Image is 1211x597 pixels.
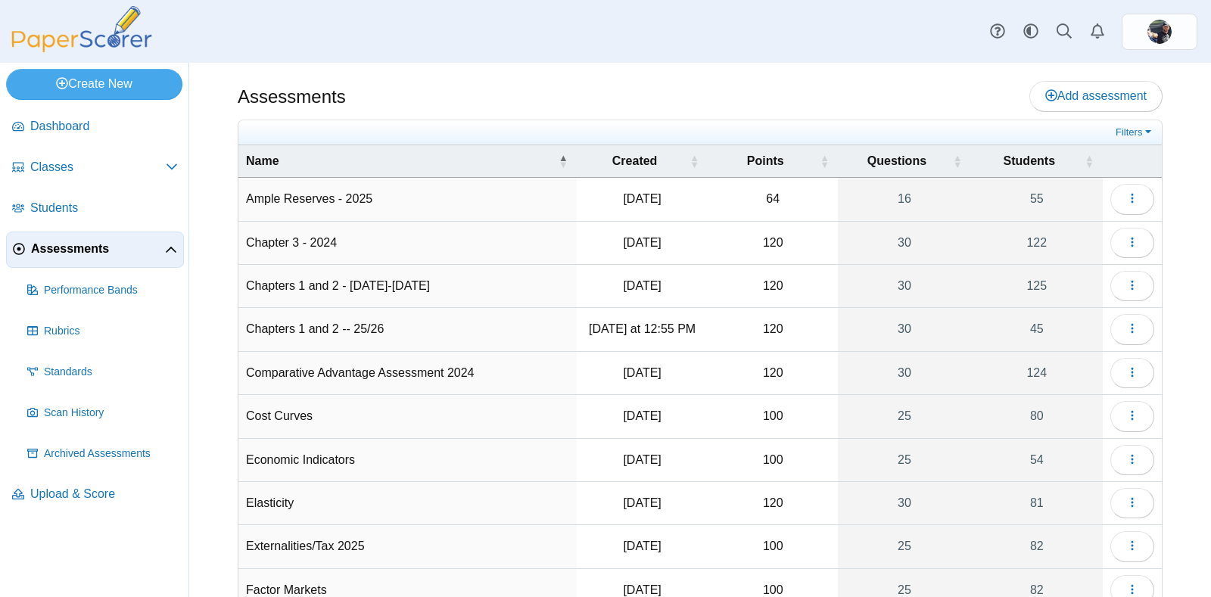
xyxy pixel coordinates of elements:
td: Chapter 3 - 2024 [238,222,577,265]
time: Oct 21, 2024 at 3:15 PM [623,236,661,249]
td: Chapters 1 and 2 - [DATE]-[DATE] [238,265,577,308]
a: Performance Bands [21,272,184,309]
time: Nov 14, 2024 at 12:17 PM [623,453,661,466]
a: 25 [838,395,970,437]
a: 54 [971,439,1103,481]
a: Classes [6,150,184,186]
a: Assessments [6,232,184,268]
a: Students [6,191,184,227]
span: Max Newill [1147,20,1172,44]
a: Dashboard [6,109,184,145]
a: 80 [971,395,1103,437]
a: 122 [971,222,1103,264]
span: Classes [30,159,166,176]
img: ps.UbxoEbGB7O8jyuZL [1147,20,1172,44]
time: Oct 1, 2024 at 7:50 AM [623,366,661,379]
td: 120 [708,265,838,308]
time: Apr 8, 2025 at 10:01 AM [623,539,661,552]
a: Archived Assessments [21,436,184,472]
span: Archived Assessments [44,446,178,462]
a: 124 [971,352,1103,394]
a: Create New [6,69,182,99]
td: 100 [708,525,838,568]
time: Dec 11, 2024 at 1:14 PM [623,409,661,422]
span: Scan History [44,406,178,421]
a: Alerts [1081,15,1114,48]
td: Externalities/Tax 2025 [238,525,577,568]
span: Created : Activate to sort [690,145,699,177]
a: 16 [838,178,970,220]
a: 30 [838,308,970,350]
a: Standards [21,354,184,390]
span: Upload & Score [30,486,178,502]
time: Mar 27, 2025 at 12:20 PM [623,583,661,596]
a: 30 [838,265,970,307]
a: 45 [971,308,1103,350]
a: 30 [838,482,970,524]
td: Cost Curves [238,395,577,438]
a: 82 [971,525,1103,567]
span: Points : Activate to sort [820,145,829,177]
span: Name [246,154,279,167]
span: Rubrics [44,324,178,339]
td: 120 [708,352,838,395]
td: Comparative Advantage Assessment 2024 [238,352,577,395]
span: Created [612,154,658,167]
a: 25 [838,439,970,481]
span: Students : Activate to sort [1085,145,1094,177]
a: 125 [971,265,1103,307]
td: 100 [708,395,838,438]
a: Add assessment [1029,81,1163,111]
a: 30 [838,352,970,394]
img: PaperScorer [6,6,157,52]
a: PaperScorer [6,42,157,54]
time: Sep 16, 2024 at 2:51 PM [623,279,661,292]
span: Add assessment [1045,89,1147,102]
a: Upload & Score [6,477,184,513]
td: Chapters 1 and 2 -- 25/26 [238,308,577,351]
a: Rubrics [21,313,184,350]
time: Sep 10, 2025 at 12:55 PM [589,322,696,335]
a: Scan History [21,395,184,431]
td: 120 [708,222,838,265]
td: 120 [708,308,838,351]
span: Students [30,200,178,216]
a: Filters [1112,125,1158,140]
time: Nov 14, 2024 at 12:51 PM [623,496,661,509]
td: Ample Reserves - 2025 [238,178,577,221]
time: Jan 29, 2025 at 3:15 PM [623,192,661,205]
td: Elasticity [238,482,577,525]
td: 64 [708,178,838,221]
h1: Assessments [238,84,346,110]
span: Points [747,154,784,167]
span: Students [1004,154,1055,167]
a: 30 [838,222,970,264]
span: Standards [44,365,178,380]
span: Performance Bands [44,283,178,298]
td: 120 [708,482,838,525]
span: Questions [867,154,926,167]
span: Dashboard [30,118,178,135]
a: 55 [971,178,1103,220]
td: Economic Indicators [238,439,577,482]
a: 81 [971,482,1103,524]
td: 100 [708,439,838,482]
span: Name : Activate to invert sorting [559,145,568,177]
a: 25 [838,525,970,567]
span: Questions : Activate to sort [953,145,962,177]
a: ps.UbxoEbGB7O8jyuZL [1122,14,1197,50]
span: Assessments [31,241,165,257]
